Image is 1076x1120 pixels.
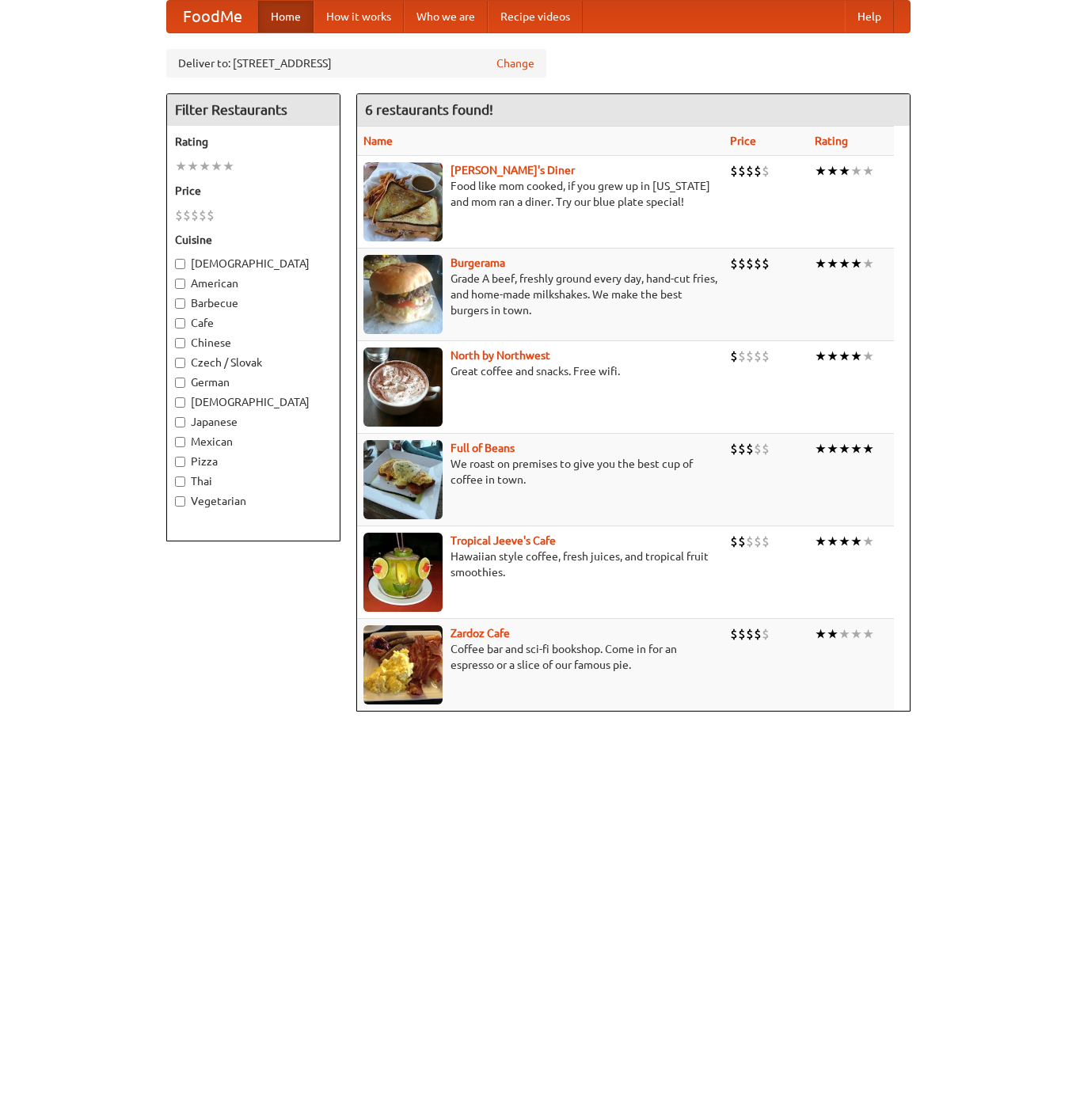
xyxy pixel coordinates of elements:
[175,295,332,311] label: Barbecue
[730,440,738,457] li: $
[850,625,862,643] li: ★
[754,533,762,550] li: $
[850,162,862,180] li: ★
[451,627,510,640] a: Zardoz Cafe
[207,207,215,224] li: $
[850,440,862,457] li: ★
[187,158,199,175] li: ★
[363,271,717,318] p: Grade A beef, freshly ground every day, hand-cut fries, and home-made milkshakes. We make the bes...
[730,162,738,180] li: $
[862,347,874,365] li: ★
[730,135,756,147] a: Price
[815,135,848,147] a: Rating
[862,162,874,180] li: ★
[815,347,827,365] li: ★
[175,318,185,328] input: Cafe
[363,178,717,210] p: Food like mom cooked, if you grew up in [US_STATE] and mom ran a diner. Try our blue plate special!
[762,347,770,365] li: $
[827,347,838,365] li: ★
[754,440,762,457] li: $
[191,207,199,224] li: $
[175,374,332,390] label: German
[175,355,332,370] label: Czech / Slovak
[451,349,550,362] b: North by Northwest
[762,162,770,180] li: $
[175,437,185,447] input: Mexican
[762,255,770,272] li: $
[838,255,850,272] li: ★
[827,625,838,643] li: ★
[451,534,556,547] b: Tropical Jeeve's Cafe
[738,440,746,457] li: $
[175,397,185,408] input: [DEMOGRAPHIC_DATA]
[862,533,874,550] li: ★
[762,533,770,550] li: $
[175,493,332,509] label: Vegetarian
[175,259,185,269] input: [DEMOGRAPHIC_DATA]
[363,347,443,427] img: north.jpg
[404,1,488,32] a: Who we are
[363,641,717,673] p: Coffee bar and sci-fi bookshop. Come in for an espresso or a slice of our famous pie.
[363,363,717,379] p: Great coffee and snacks. Free wifi.
[175,315,332,331] label: Cafe
[730,533,738,550] li: $
[175,335,332,351] label: Chinese
[363,162,443,241] img: sallys.jpg
[175,434,332,450] label: Mexican
[738,625,746,643] li: $
[451,256,505,269] b: Burgerama
[175,338,185,348] input: Chinese
[175,279,185,289] input: American
[363,456,717,488] p: We roast on premises to give you the best cup of coffee in town.
[175,358,185,368] input: Czech / Slovak
[815,625,827,643] li: ★
[175,232,332,248] h5: Cuisine
[738,255,746,272] li: $
[838,625,850,643] li: ★
[838,162,850,180] li: ★
[746,533,754,550] li: $
[862,255,874,272] li: ★
[827,255,838,272] li: ★
[496,55,534,71] a: Change
[754,625,762,643] li: $
[175,275,332,291] label: American
[175,183,332,199] h5: Price
[365,102,493,117] ng-pluralize: 6 restaurants found!
[451,164,575,177] a: [PERSON_NAME]'s Diner
[175,158,187,175] li: ★
[314,1,404,32] a: How it works
[175,256,332,271] label: [DEMOGRAPHIC_DATA]
[738,347,746,365] li: $
[738,533,746,550] li: $
[815,255,827,272] li: ★
[815,533,827,550] li: ★
[838,347,850,365] li: ★
[175,496,185,507] input: Vegetarian
[827,440,838,457] li: ★
[363,549,717,580] p: Hawaiian style coffee, fresh juices, and tropical fruit smoothies.
[730,255,738,272] li: $
[815,440,827,457] li: ★
[815,162,827,180] li: ★
[363,135,393,147] a: Name
[746,162,754,180] li: $
[363,440,443,519] img: beans.jpg
[488,1,583,32] a: Recipe videos
[175,417,185,427] input: Japanese
[199,158,211,175] li: ★
[838,440,850,457] li: ★
[850,347,862,365] li: ★
[363,533,443,612] img: jeeves.jpg
[258,1,314,32] a: Home
[175,414,332,430] label: Japanese
[754,162,762,180] li: $
[845,1,894,32] a: Help
[746,347,754,365] li: $
[762,440,770,457] li: $
[222,158,234,175] li: ★
[175,473,332,489] label: Thai
[167,94,340,126] h4: Filter Restaurants
[762,625,770,643] li: $
[850,533,862,550] li: ★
